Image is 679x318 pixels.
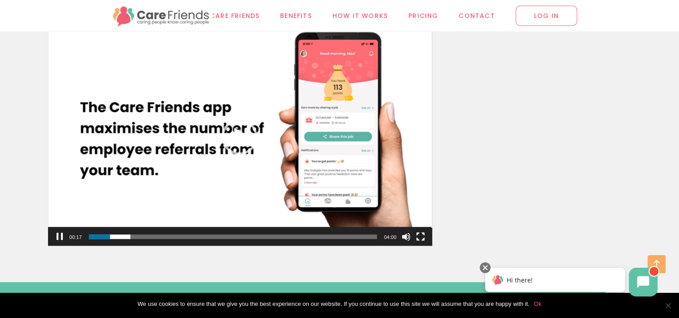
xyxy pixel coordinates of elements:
span: How it works [333,10,388,21]
div: Video Player [48,29,433,246]
span: Benefits [280,10,312,21]
button: Pause [55,232,64,241]
span: We use cookies to ensure that we give you the best experience on our website. If you continue to ... [137,300,529,309]
button: Mute [402,232,411,241]
span: LOG IN [516,5,577,26]
span: Contact [459,10,495,21]
span: No [663,301,672,310]
iframe: Chatbot [476,261,666,305]
span: Why Care Friends [192,10,259,21]
span: 04:00 [384,234,397,240]
span: Pricing [408,10,438,21]
iframe: Web Forms [446,29,631,256]
button: Fullscreen [416,232,425,241]
span: 00:17 [70,234,82,240]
